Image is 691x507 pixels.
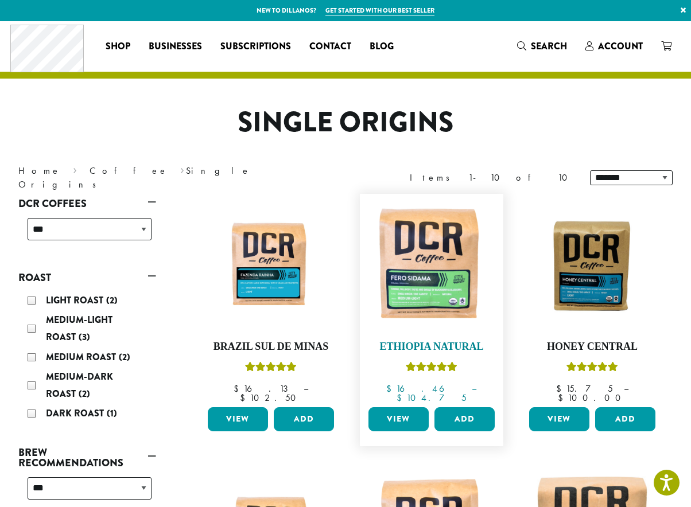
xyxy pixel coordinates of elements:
span: $ [240,392,250,404]
a: Brew Recommendations [18,443,156,473]
h4: Honey Central [526,341,658,353]
div: Rated 5.00 out of 5 [245,360,297,377]
a: Coffee [90,165,168,177]
span: Contact [309,40,351,54]
span: Blog [370,40,394,54]
span: Medium Roast [46,350,119,364]
button: Add [595,407,655,431]
bdi: 16.46 [386,383,461,395]
span: Dark Roast [46,407,107,420]
div: Rated 5.00 out of 5 [406,360,457,377]
span: Medium-Dark Roast [46,370,113,400]
span: Businesses [149,40,202,54]
span: $ [386,383,396,395]
span: Light Roast [46,294,106,307]
div: Roast [18,287,156,429]
a: Roast [18,268,156,287]
a: View [368,407,429,431]
div: Rated 5.00 out of 5 [566,360,618,377]
span: $ [397,392,406,404]
span: (2) [106,294,118,307]
img: DCR-Fero-Sidama-Coffee-Bag-2019-300x300.png [366,200,498,331]
div: Items 1-10 of 10 [410,171,573,185]
span: (2) [119,350,130,364]
span: › [180,160,184,178]
a: View [529,407,589,431]
h1: Single Origins [10,106,681,139]
img: Fazenda-Rainha_12oz_Mockup.jpg [205,216,337,315]
span: Account [598,40,643,53]
span: (3) [79,330,90,344]
span: – [624,383,628,395]
div: DCR Coffees [18,213,156,254]
a: Home [18,165,61,177]
span: – [472,383,476,395]
bdi: 104.75 [397,392,467,404]
a: DCR Coffees [18,194,156,213]
span: Subscriptions [220,40,291,54]
span: $ [558,392,568,404]
bdi: 102.50 [240,392,301,404]
a: View [208,407,268,431]
bdi: 15.75 [556,383,613,395]
a: Shop [96,37,139,56]
bdi: 16.13 [234,383,293,395]
h4: Ethiopia Natural [366,341,498,353]
a: Brazil Sul De MinasRated 5.00 out of 5 [205,200,337,403]
bdi: 100.00 [558,392,626,404]
span: – [304,383,308,395]
span: Shop [106,40,130,54]
button: Add [434,407,495,431]
a: Search [508,37,576,56]
span: Search [531,40,567,53]
a: Get started with our best seller [325,6,434,15]
span: Medium-Light Roast [46,313,112,344]
span: $ [234,383,243,395]
span: (2) [79,387,90,400]
button: Add [274,407,334,431]
nav: Breadcrumb [18,164,328,192]
span: › [73,160,77,178]
img: Honey-Central-stock-image-fix-1200-x-900.png [526,216,658,315]
a: Honey CentralRated 5.00 out of 5 [526,200,658,403]
span: (1) [107,407,117,420]
a: Ethiopia NaturalRated 5.00 out of 5 [366,200,498,403]
span: $ [556,383,566,395]
h4: Brazil Sul De Minas [205,341,337,353]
